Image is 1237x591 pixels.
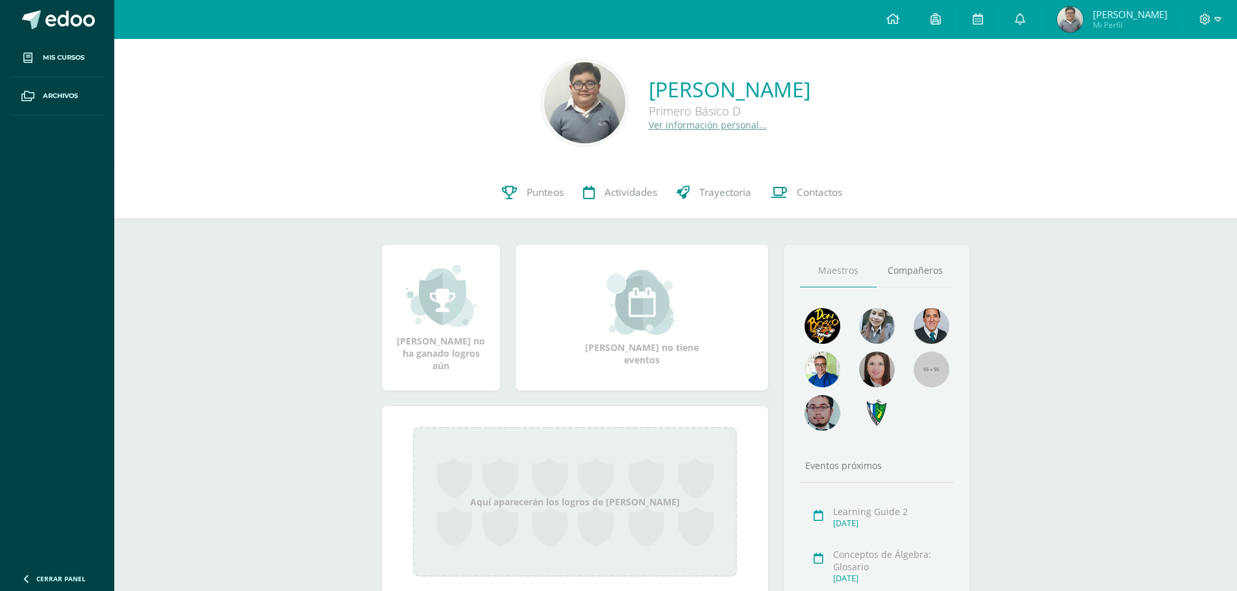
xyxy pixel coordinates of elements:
a: Compañeros [877,254,953,287]
span: Trayectoria [699,186,751,199]
div: Aquí aparecerán los logros de [PERSON_NAME] [413,427,737,577]
img: 3ba3423faefa342bc2c5b8ea565e626e.png [1057,6,1083,32]
div: [DATE] [833,518,949,529]
div: Primero Básico D [649,103,810,119]
span: Archivos [43,91,78,101]
span: Punteos [527,186,564,199]
a: Maestros [800,254,877,287]
a: Actividades [573,167,667,219]
img: eec80b72a0218df6e1b0c014193c2b59.png [914,308,949,344]
span: Contactos [797,186,842,199]
a: [PERSON_NAME] [649,75,810,103]
img: 7cab5f6743d087d6deff47ee2e57ce0d.png [859,395,895,431]
div: [PERSON_NAME] no tiene eventos [577,270,707,366]
img: 4e2cd17a517949a8b8c3fbd71495feb4.png [544,62,625,143]
span: Cerrar panel [36,574,86,583]
span: Mis cursos [43,53,84,63]
a: Trayectoria [667,167,761,219]
a: Archivos [10,77,104,115]
img: 67c3d6f6ad1c930a517675cdc903f95f.png [859,352,895,387]
a: Punteos [492,167,573,219]
div: Learning Guide 2 [833,505,949,518]
div: Conceptos de Álgebra: Glosario [833,548,949,573]
div: Eventos próximos [800,459,953,472]
img: achievement_small.png [406,263,477,328]
img: event_small.png [606,270,677,335]
img: 55x55 [914,352,949,387]
img: d0e54f245e8330cebada5b5b95708334.png [805,395,840,431]
a: Contactos [761,167,852,219]
div: [DATE] [833,573,949,584]
a: Mis cursos [10,39,104,77]
span: Mi Perfil [1093,19,1168,30]
img: 10741f48bcca31577cbcd80b61dad2f3.png [805,352,840,387]
span: [PERSON_NAME] [1093,8,1168,21]
img: 29fc2a48271e3f3676cb2cb292ff2552.png [805,308,840,344]
img: 45bd7986b8947ad7e5894cbc9b781108.png [859,308,895,344]
span: Actividades [605,186,657,199]
a: Ver información personal... [649,119,767,131]
div: [PERSON_NAME] no ha ganado logros aún [395,263,487,372]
